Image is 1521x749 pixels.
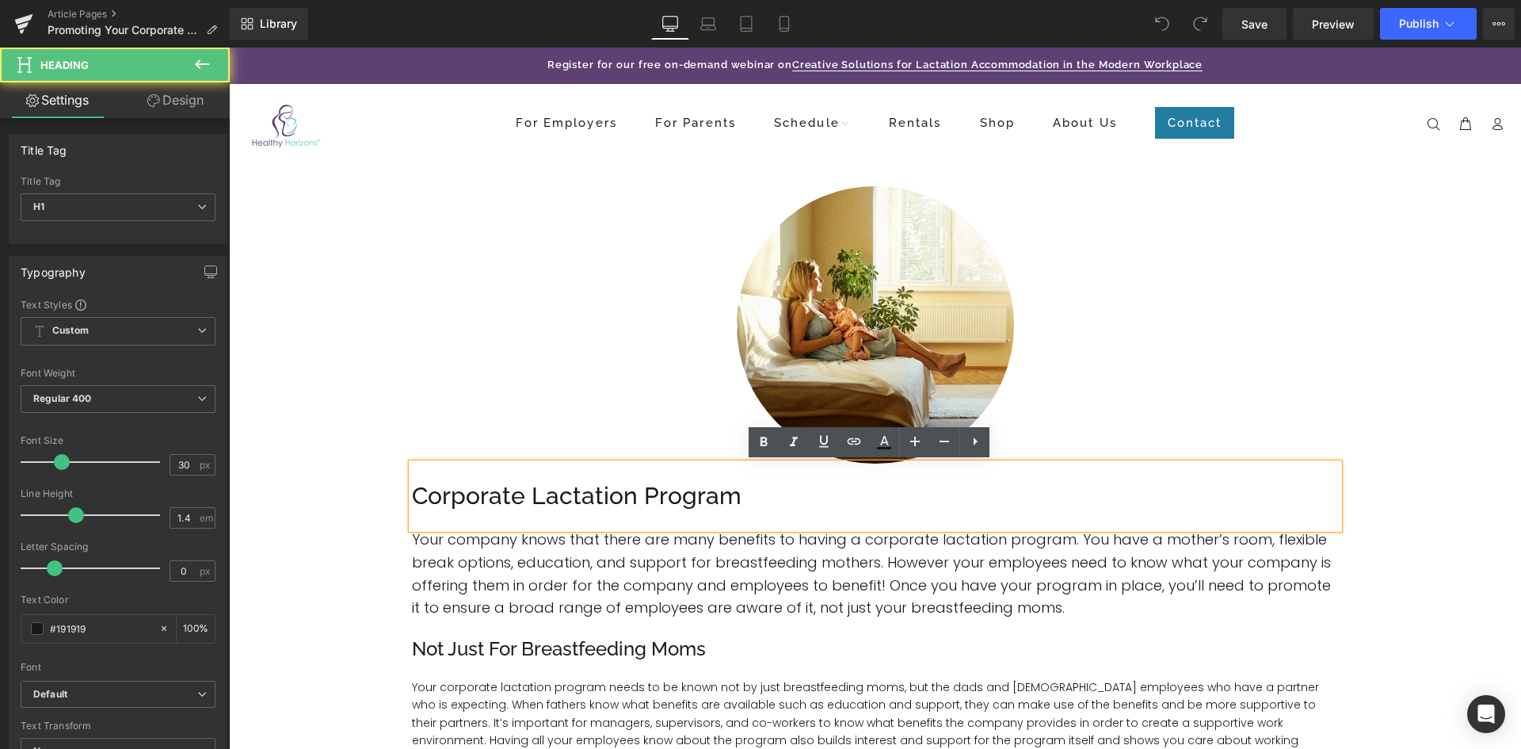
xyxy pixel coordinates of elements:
div: Letter Spacing [21,541,215,552]
a: Creative Solutions for Lactation Accommodation in the Modern Workplace [563,11,974,24]
span: px [200,460,213,470]
b: Regular 400 [33,392,92,404]
a: Tablet [727,8,765,40]
div: Title Tag [21,135,67,157]
button: More [1483,8,1515,40]
a: Laptop [689,8,727,40]
button: Undo [1146,8,1178,40]
p: Your company knows that there are many benefits to having a corporate lactation program. You have... [183,481,1110,572]
div: Title Tag [21,176,215,187]
button: Publish [1380,8,1477,40]
a: Schedule [536,63,631,89]
span: Contact [926,59,1006,91]
a: New Library [230,8,308,40]
span: For Employers [287,69,388,82]
a: Rentals [650,63,722,89]
span: Shop [751,69,786,82]
div: Text Color [21,594,215,606]
div: Text Transform [21,720,215,732]
div: Text Styles [21,298,215,311]
button: Redo [1184,8,1216,40]
div: Font [21,662,215,673]
span: Save [1241,16,1267,32]
span: Heading [40,59,89,71]
h2: Not Just For Breastfeeding Moms [183,588,1110,615]
i: Default [33,688,67,701]
div: Font Size [21,435,215,446]
h1: Corporate Lactation Program [183,432,1110,465]
a: Desktop [651,8,689,40]
a: About Us [814,63,898,89]
font: Your corporate lactation program needs to be known not by just breastfeeding moms, but the dads a... [183,632,1090,719]
b: Custom [52,324,89,338]
div: Font Weight [21,368,215,379]
a: Mobile [765,8,803,40]
span: Publish [1399,17,1439,30]
div: Line Height [21,488,215,499]
div: % [177,615,215,643]
span: Promoting Your Corporate Lactation Program [48,24,200,36]
img: Healthy Horizons Breastfeeding Centers Logo [16,51,95,105]
span: Preview [1312,16,1355,32]
a: Article Pages [48,8,230,21]
a: Shop [741,63,795,89]
span: px [200,566,213,576]
span: For Parents [426,69,507,82]
span: About Us [824,69,888,82]
a: Design [118,82,233,118]
span: em [200,513,213,523]
a: Preview [1293,8,1374,40]
a: For Parents [417,63,517,89]
b: H1 [33,201,44,212]
div: Open Intercom Messenger [1467,695,1505,733]
div: Register for our free on-demand webinar on [318,10,974,25]
span: Rentals [660,69,713,82]
div: Typography [21,257,86,279]
span: Library [260,17,297,31]
span: Schedule [545,68,611,82]
a: Contact [917,63,1006,89]
input: Color [50,620,151,637]
a: For Employers [277,63,398,89]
